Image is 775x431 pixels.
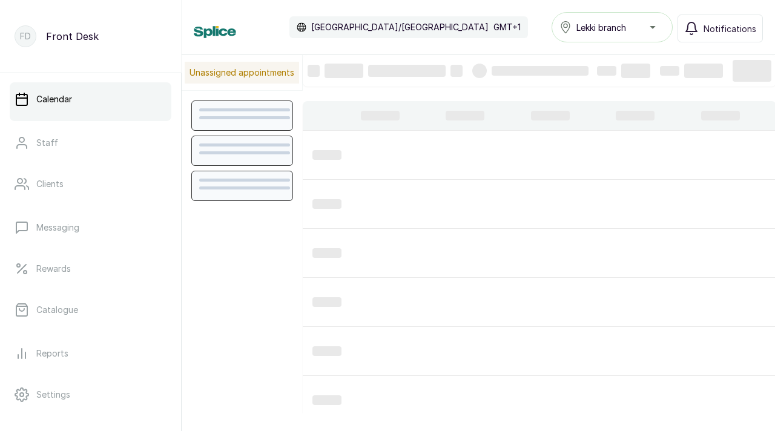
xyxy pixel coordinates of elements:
[185,62,299,84] p: Unassigned appointments
[311,21,489,33] p: [GEOGRAPHIC_DATA]/[GEOGRAPHIC_DATA]
[10,211,171,245] a: Messaging
[10,126,171,160] a: Staff
[576,21,626,34] span: Lekki branch
[36,304,78,316] p: Catalogue
[36,222,79,234] p: Messaging
[10,82,171,116] a: Calendar
[493,21,521,33] p: GMT+1
[20,30,31,42] p: FD
[552,12,673,42] button: Lekki branch
[678,15,763,42] button: Notifications
[10,293,171,327] a: Catalogue
[36,178,64,190] p: Clients
[10,337,171,370] a: Reports
[36,389,70,401] p: Settings
[10,167,171,201] a: Clients
[10,378,171,412] a: Settings
[36,347,68,360] p: Reports
[10,252,171,286] a: Rewards
[704,22,756,35] span: Notifications
[36,93,72,105] p: Calendar
[36,137,58,149] p: Staff
[46,29,99,44] p: Front Desk
[36,263,71,275] p: Rewards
